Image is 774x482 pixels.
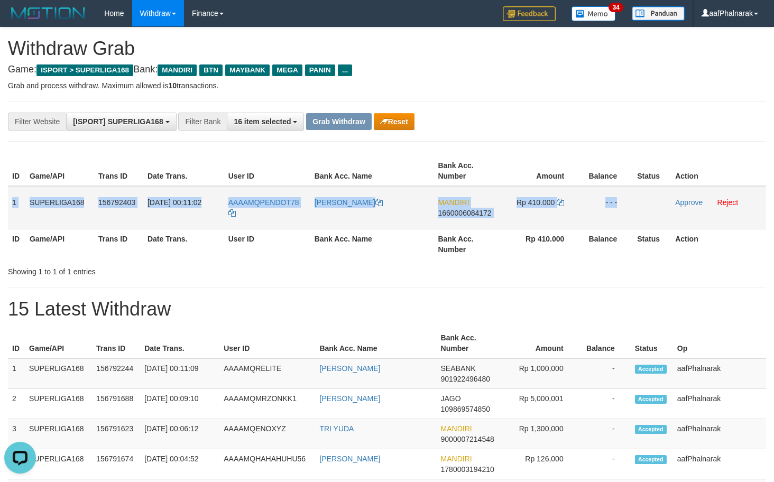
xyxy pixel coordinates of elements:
[168,81,177,90] strong: 10
[219,449,315,479] td: AAAAMQHAHAHUHU56
[579,389,631,419] td: -
[673,358,766,389] td: aafPhalnarak
[609,3,623,12] span: 34
[633,229,671,259] th: Status
[441,435,494,443] span: Copy 9000007214548 to clipboard
[441,394,461,403] span: JAGO
[580,186,633,229] td: - - -
[631,328,673,358] th: Status
[579,328,631,358] th: Balance
[717,198,739,207] a: Reject
[94,156,143,186] th: Trans ID
[219,419,315,449] td: AAAAMQENOXYZ
[25,229,94,259] th: Game/API
[635,425,667,434] span: Accepted
[502,389,579,419] td: Rp 5,000,001
[8,262,315,277] div: Showing 1 to 1 of 1 entries
[502,449,579,479] td: Rp 126,000
[579,449,631,479] td: -
[25,328,92,358] th: Game/API
[502,358,579,389] td: Rp 1,000,000
[158,64,197,76] span: MANDIRI
[25,449,92,479] td: SUPERLIGA168
[92,449,140,479] td: 156791674
[225,64,270,76] span: MAYBANK
[502,328,579,358] th: Amount
[635,365,667,374] span: Accepted
[25,358,92,389] td: SUPERLIGA168
[8,328,25,358] th: ID
[234,117,291,126] span: 16 item selected
[374,113,414,130] button: Reset
[503,6,556,21] img: Feedback.jpg
[319,394,380,403] a: [PERSON_NAME]
[580,156,633,186] th: Balance
[8,5,88,21] img: MOTION_logo.png
[178,113,227,131] div: Filter Bank
[438,209,491,217] span: Copy 1660006084172 to clipboard
[272,64,302,76] span: MEGA
[635,395,667,404] span: Accepted
[227,113,304,131] button: 16 item selected
[8,229,25,259] th: ID
[8,80,766,91] p: Grab and process withdraw. Maximum allowed is transactions.
[8,389,25,419] td: 2
[434,156,501,186] th: Bank Acc. Number
[441,364,476,373] span: SEABANK
[8,38,766,59] h1: Withdraw Grab
[319,455,380,463] a: [PERSON_NAME]
[8,113,66,131] div: Filter Website
[143,229,224,259] th: Date Trans.
[673,389,766,419] td: aafPhalnarak
[25,419,92,449] td: SUPERLIGA168
[92,389,140,419] td: 156791688
[502,419,579,449] td: Rp 1,300,000
[25,389,92,419] td: SUPERLIGA168
[143,156,224,186] th: Date Trans.
[8,299,766,320] h1: 15 Latest Withdraw
[219,389,315,419] td: AAAAMQMRZONKK1
[671,156,766,186] th: Action
[671,229,766,259] th: Action
[92,419,140,449] td: 156791623
[219,358,315,389] td: AAAAMQRELITE
[633,156,671,186] th: Status
[338,64,352,76] span: ...
[148,198,201,207] span: [DATE] 00:11:02
[8,156,25,186] th: ID
[315,328,436,358] th: Bank Acc. Name
[8,419,25,449] td: 3
[228,198,299,207] span: AAAAMQPENDOT78
[501,229,580,259] th: Rp 410.000
[501,156,580,186] th: Amount
[441,455,472,463] span: MANDIRI
[434,229,501,259] th: Bank Acc. Number
[8,186,25,229] td: 1
[8,64,766,75] h4: Game: Bank:
[306,113,371,130] button: Grab Withdraw
[219,328,315,358] th: User ID
[98,198,135,207] span: 156792403
[92,358,140,389] td: 156792244
[675,198,703,207] a: Approve
[92,328,140,358] th: Trans ID
[310,156,434,186] th: Bank Acc. Name
[25,186,94,229] td: SUPERLIGA168
[580,229,633,259] th: Balance
[310,229,434,259] th: Bank Acc. Name
[517,198,555,207] span: Rp 410.000
[4,4,36,36] button: Open LiveChat chat widget
[224,229,310,259] th: User ID
[441,405,490,413] span: Copy 109869574850 to clipboard
[319,424,354,433] a: TRI YUDA
[635,455,667,464] span: Accepted
[140,389,219,419] td: [DATE] 00:09:10
[632,6,685,21] img: panduan.png
[94,229,143,259] th: Trans ID
[557,198,564,207] a: Copy 410000 to clipboard
[66,113,176,131] button: [ISPORT] SUPERLIGA168
[305,64,335,76] span: PANIN
[73,117,163,126] span: [ISPORT] SUPERLIGA168
[8,358,25,389] td: 1
[673,419,766,449] td: aafPhalnarak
